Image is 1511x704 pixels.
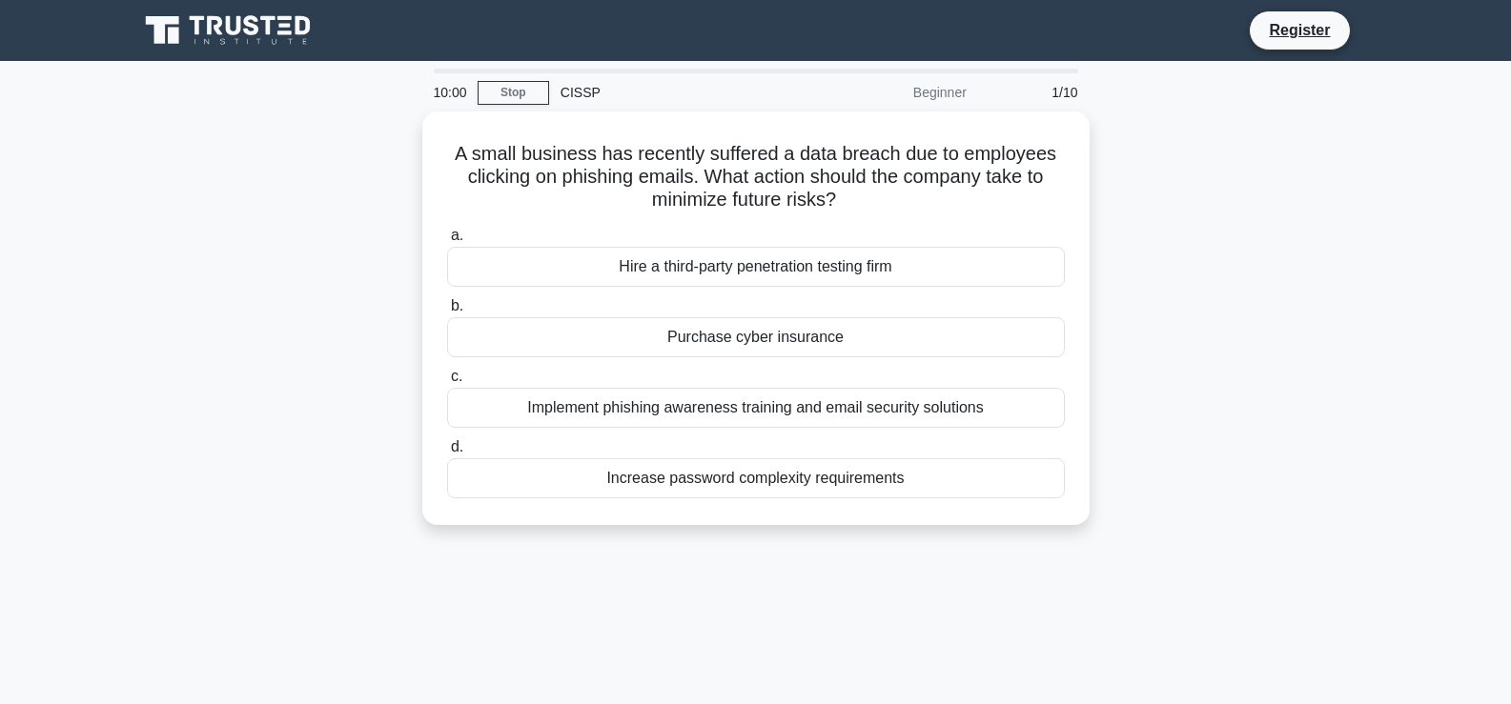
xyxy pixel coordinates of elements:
[447,388,1065,428] div: Implement phishing awareness training and email security solutions
[447,317,1065,357] div: Purchase cyber insurance
[451,297,463,313] span: b.
[447,247,1065,287] div: Hire a third-party penetration testing firm
[1257,18,1341,42] a: Register
[451,227,463,243] span: a.
[447,458,1065,498] div: Increase password complexity requirements
[422,73,478,111] div: 10:00
[549,73,811,111] div: CISSP
[445,142,1067,212] h5: A small business has recently suffered a data breach due to employees clicking on phishing emails...
[811,73,978,111] div: Beginner
[978,73,1090,111] div: 1/10
[478,81,549,105] a: Stop
[451,438,463,454] span: d.
[451,368,462,384] span: c.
